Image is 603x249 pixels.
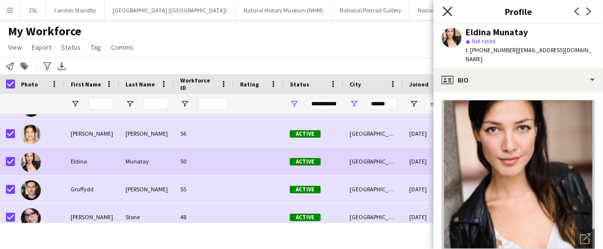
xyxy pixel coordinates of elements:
div: Gruffydd [65,175,120,203]
span: View [8,43,22,52]
img: Gruffydd Evans [21,180,41,200]
input: Workforce ID Filter Input [198,98,228,110]
a: View [4,41,26,54]
div: Open photos pop-in [575,229,595,249]
img: Crew avatar or photo [442,100,595,249]
div: [DATE] [403,203,463,231]
span: Status [290,81,309,88]
button: Open Filter Menu [350,99,359,108]
button: Natural History Museum (NHM) [236,0,332,20]
div: 48 [174,203,234,231]
span: Status [61,43,81,52]
input: First Name Filter Input [89,98,114,110]
div: 55 [174,175,234,203]
span: Photo [21,81,38,88]
span: Last Name [125,81,155,88]
h3: Profile [434,5,603,18]
input: Joined Filter Input [427,98,457,110]
button: London Standby [46,0,105,20]
app-action-btn: Export XLSX [56,60,68,72]
div: [GEOGRAPHIC_DATA] [344,120,403,147]
span: Rating [240,81,259,88]
app-action-btn: Add to tag [18,60,30,72]
div: 50 [174,148,234,175]
button: National Portrait Gallery [332,0,410,20]
span: Active [290,186,321,193]
a: Comms [107,41,137,54]
span: Joined [409,81,429,88]
button: Open Filter Menu [409,99,418,108]
div: [DATE] [403,175,463,203]
div: [DATE] [403,120,463,147]
div: 56 [174,120,234,147]
span: First Name [71,81,101,88]
div: [GEOGRAPHIC_DATA] [344,203,403,231]
div: [PERSON_NAME] [120,120,174,147]
span: Active [290,130,321,138]
div: Eldina [65,148,120,175]
span: Active [290,158,321,166]
button: Open Filter Menu [125,99,134,108]
a: Tag [87,41,105,54]
span: | [EMAIL_ADDRESS][DOMAIN_NAME] [466,46,592,63]
span: Comms [111,43,133,52]
button: ZSL [20,0,46,20]
div: [PERSON_NAME] [65,203,120,231]
img: Colette Adams [21,125,41,145]
button: Open Filter Menu [71,99,80,108]
button: Open Filter Menu [180,99,189,108]
img: Julia Stone [21,208,41,228]
button: National Portrait Gallery (NPG) [410,0,504,20]
div: Eldina Munatay [466,28,528,37]
span: Active [290,214,321,221]
app-action-btn: Advanced filters [41,60,53,72]
div: [DATE] [403,148,463,175]
div: Munatay [120,148,174,175]
div: [PERSON_NAME] [65,120,120,147]
div: [PERSON_NAME] [120,175,174,203]
img: Eldina Munatay [21,153,41,172]
button: Open Filter Menu [290,99,299,108]
a: Status [57,41,85,54]
div: [GEOGRAPHIC_DATA] [344,175,403,203]
span: Export [32,43,51,52]
span: Tag [91,43,101,52]
span: t. [PHONE_NUMBER] [466,46,517,54]
input: City Filter Input [367,98,397,110]
app-action-btn: Notify workforce [4,60,16,72]
span: City [350,81,361,88]
div: Bio [434,68,603,92]
div: [GEOGRAPHIC_DATA] [344,148,403,175]
div: Stone [120,203,174,231]
span: Workforce ID [180,77,216,91]
span: Not rated [472,37,495,45]
input: Last Name Filter Input [143,98,168,110]
button: [GEOGRAPHIC_DATA] ([GEOGRAPHIC_DATA]) [105,0,236,20]
span: My Workforce [8,24,81,39]
a: Export [28,41,55,54]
